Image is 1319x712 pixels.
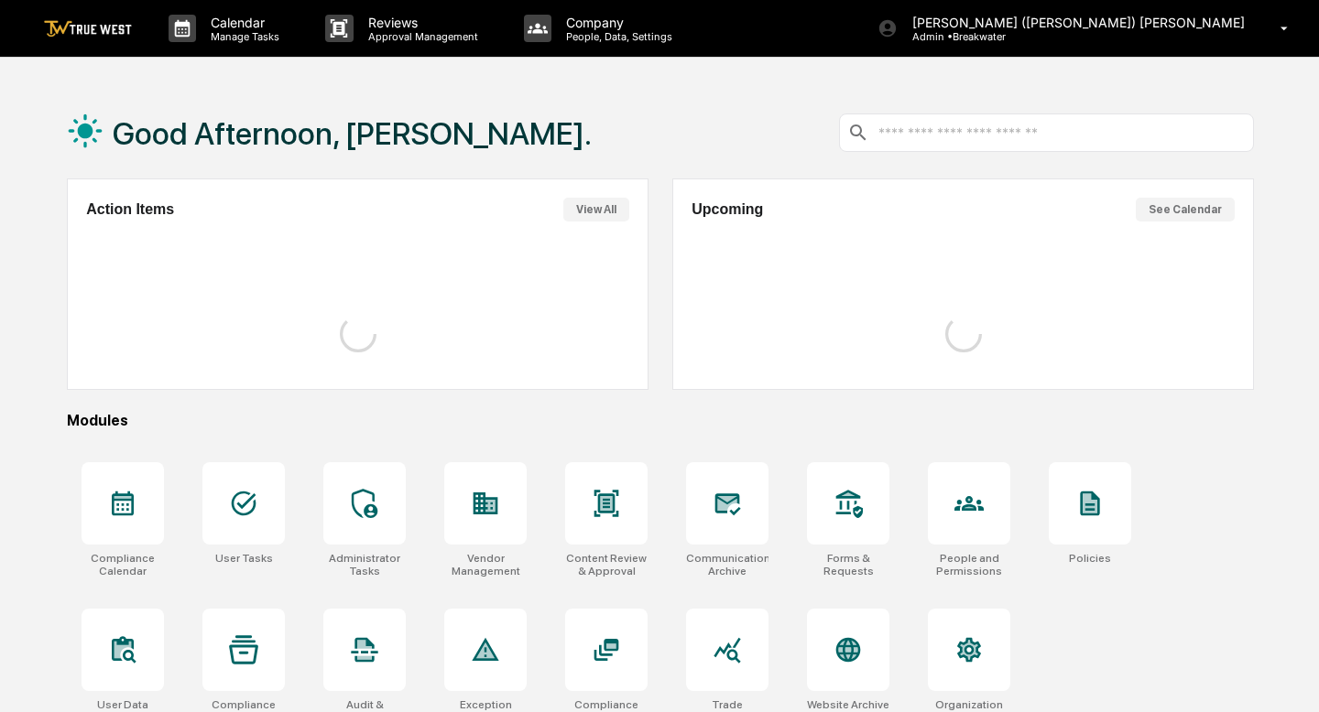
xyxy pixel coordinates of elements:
[86,201,174,218] h2: Action Items
[898,30,1068,43] p: Admin • Breakwater
[113,115,592,152] h1: Good Afternoon, [PERSON_NAME].
[551,30,681,43] p: People, Data, Settings
[898,15,1254,30] p: [PERSON_NAME] ([PERSON_NAME]) [PERSON_NAME]
[686,552,769,577] div: Communications Archive
[354,15,487,30] p: Reviews
[551,15,681,30] p: Company
[1136,198,1235,221] button: See Calendar
[196,30,289,43] p: Manage Tasks
[1069,552,1111,565] div: Policies
[196,15,289,30] p: Calendar
[563,198,629,221] button: View All
[565,552,648,577] div: Content Review & Approval
[215,552,273,565] div: User Tasks
[444,552,527,577] div: Vendor Management
[82,552,164,577] div: Compliance Calendar
[67,412,1254,429] div: Modules
[928,552,1010,577] div: People and Permissions
[807,698,889,711] div: Website Archive
[44,20,132,38] img: logo
[807,552,889,577] div: Forms & Requests
[692,201,763,218] h2: Upcoming
[323,552,406,577] div: Administrator Tasks
[354,30,487,43] p: Approval Management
